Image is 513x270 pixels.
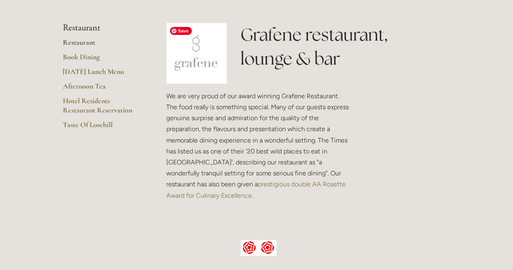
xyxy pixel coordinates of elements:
a: Afternoon Tea [63,82,140,96]
a: Book Dining [63,52,140,67]
h1: Grafene restaurant, lounge & bar [240,23,450,71]
span: Save [170,27,192,35]
img: AA culinary excellence.jpg [240,240,277,257]
a: prestigious double AA Rosette Award for Culinary Excellence [166,180,347,199]
img: grafene.jpg [166,23,227,84]
a: [DATE] Lunch Menu [63,67,140,82]
p: We are very proud of our award winning Grafene Restaurant. The food really is something special. ... [166,91,351,201]
a: Taste Of Losehill [63,120,140,135]
a: Hotel Residents Restaurant Reservation [63,96,140,120]
li: Restaurant [63,23,140,33]
a: Restaurant [63,38,140,52]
